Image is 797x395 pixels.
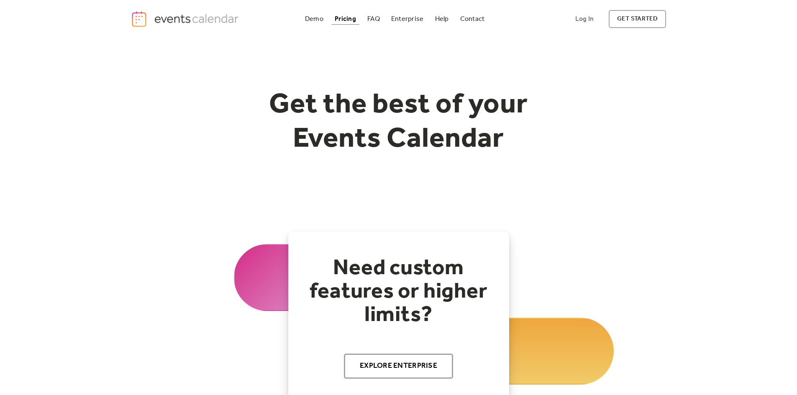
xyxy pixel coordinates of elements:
[460,17,485,21] div: Contact
[364,13,383,25] a: FAQ
[609,10,666,28] a: get started
[331,13,359,25] a: Pricing
[305,257,492,327] h2: Need custom features or higher limits?
[388,13,427,25] a: Enterprise
[435,17,449,21] div: Help
[567,10,602,28] a: Log In
[238,88,559,156] h1: Get the best of your Events Calendar
[335,17,356,21] div: Pricing
[391,17,423,21] div: Enterprise
[344,354,453,379] a: Explore Enterprise
[457,13,488,25] a: Contact
[432,13,452,25] a: Help
[305,17,323,21] div: Demo
[302,13,327,25] a: Demo
[367,17,380,21] div: FAQ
